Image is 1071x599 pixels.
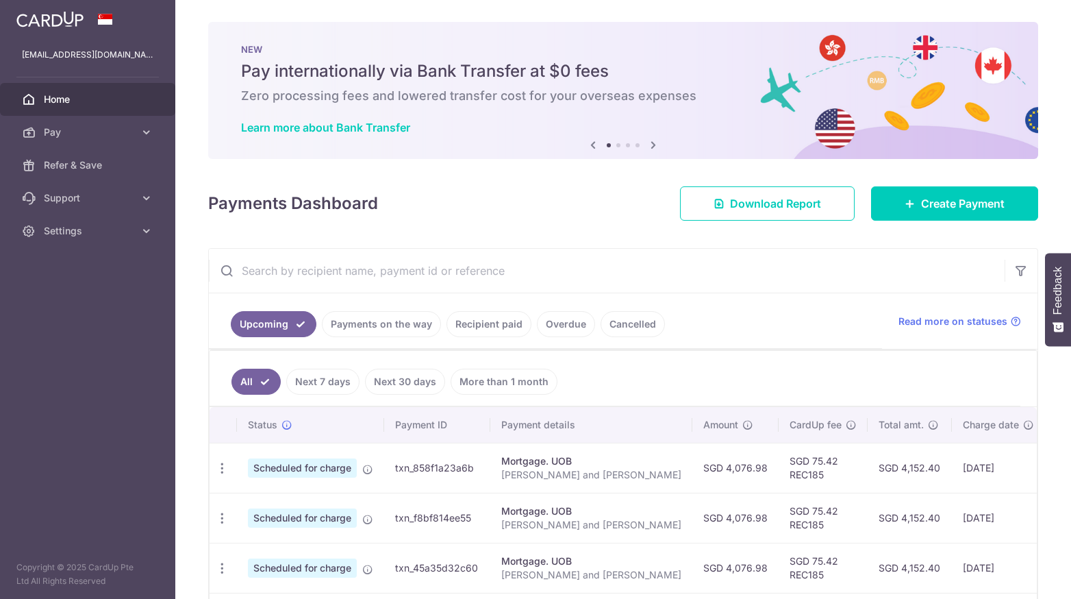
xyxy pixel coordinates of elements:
span: Feedback [1052,267,1064,315]
td: txn_f8bf814ee55 [384,493,490,543]
p: NEW [241,44,1005,55]
td: [DATE] [952,443,1045,493]
td: SGD 75.42 REC185 [779,493,868,543]
div: Mortgage. UOB [501,554,681,568]
span: Support [44,191,134,205]
input: Search by recipient name, payment id or reference [209,249,1005,293]
span: Settings [44,224,134,238]
h4: Payments Dashboard [208,191,378,216]
div: Mortgage. UOB [501,504,681,518]
a: Payments on the way [322,311,441,337]
button: Feedback - Show survey [1045,253,1071,346]
span: Create Payment [921,195,1005,212]
td: [DATE] [952,493,1045,543]
td: SGD 4,076.98 [692,543,779,593]
a: Learn more about Bank Transfer [241,121,410,134]
a: Create Payment [871,186,1038,221]
div: Mortgage. UOB [501,454,681,468]
span: Download Report [730,195,821,212]
td: SGD 4,152.40 [868,443,952,493]
span: Refer & Save [44,158,134,172]
span: Amount [703,418,738,432]
a: All [231,369,281,395]
span: Total amt. [879,418,924,432]
th: Payment ID [384,407,490,443]
h5: Pay internationally via Bank Transfer at $0 fees [241,60,1005,82]
img: Bank transfer banner [208,22,1038,159]
p: [EMAIL_ADDRESS][DOMAIN_NAME] [22,48,153,62]
a: More than 1 month [451,369,557,395]
p: [PERSON_NAME] and [PERSON_NAME] [501,568,681,582]
span: Scheduled for charge [248,559,357,578]
td: [DATE] [952,543,1045,593]
td: SGD 4,076.98 [692,443,779,493]
td: SGD 4,152.40 [868,543,952,593]
a: Read more on statuses [898,315,1021,328]
td: SGD 75.42 REC185 [779,543,868,593]
a: Next 30 days [365,369,445,395]
a: Next 7 days [286,369,360,395]
iframe: Opens a widget where you can find more information [983,558,1057,592]
span: Home [44,93,134,106]
a: Cancelled [601,311,665,337]
span: CardUp fee [790,418,842,432]
span: Scheduled for charge [248,509,357,528]
td: txn_858f1a23a6b [384,443,490,493]
a: Download Report [680,186,855,221]
span: Scheduled for charge [248,459,357,478]
p: [PERSON_NAME] and [PERSON_NAME] [501,518,681,532]
h6: Zero processing fees and lowered transfer cost for your overseas expenses [241,88,1005,104]
td: SGD 75.42 REC185 [779,443,868,493]
td: SGD 4,076.98 [692,493,779,543]
span: Status [248,418,277,432]
img: CardUp [16,11,84,27]
a: Overdue [537,311,595,337]
a: Upcoming [231,311,316,337]
span: Charge date [963,418,1019,432]
span: Read more on statuses [898,315,1007,328]
td: SGD 4,152.40 [868,493,952,543]
p: [PERSON_NAME] and [PERSON_NAME] [501,468,681,482]
a: Recipient paid [446,311,531,337]
td: txn_45a35d32c60 [384,543,490,593]
span: Pay [44,125,134,139]
th: Payment details [490,407,692,443]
